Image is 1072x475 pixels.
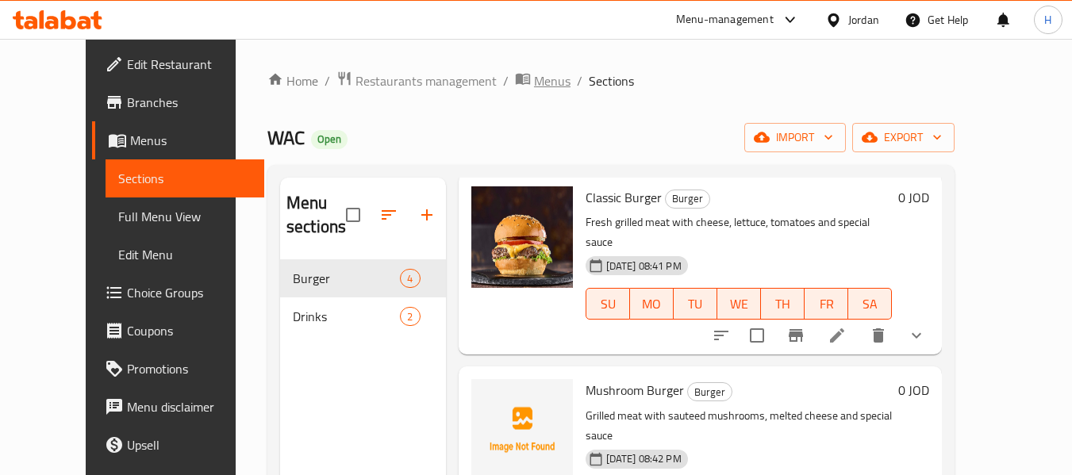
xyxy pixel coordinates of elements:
a: Restaurants management [336,71,497,91]
span: Select all sections [336,198,370,232]
span: SU [593,293,624,316]
p: Grilled meat with sauteed mushrooms, melted cheese and special sauce [586,406,893,446]
span: TH [767,293,798,316]
li: / [325,71,330,90]
div: Jordan [848,11,879,29]
span: Restaurants management [355,71,497,90]
h6: 0 JOD [898,379,929,401]
span: SA [855,293,886,316]
span: Classic Burger [586,186,662,209]
span: 2 [401,309,419,324]
p: Fresh grilled meat with cheese, lettuce, tomatoes and special sauce [586,213,893,252]
a: Full Menu View [106,197,265,236]
span: Menus [130,131,252,150]
span: Open [311,132,348,146]
a: Branches [92,83,265,121]
a: Menus [92,121,265,159]
button: Branch-specific-item [777,316,815,354]
button: SA [848,288,892,320]
span: Edit Menu [118,245,252,264]
span: MO [636,293,667,316]
a: Edit Restaurant [92,45,265,83]
a: Sections [106,159,265,197]
span: Sections [589,71,634,90]
span: [DATE] 08:41 PM [600,259,688,274]
span: Mushroom Burger [586,378,684,402]
span: Upsell [127,435,252,454]
span: Edit Restaurant [127,55,252,74]
h6: 0 JOD [898,186,929,209]
a: Menus [515,71,571,91]
span: Promotions [127,359,252,378]
span: TU [680,293,711,316]
a: Coupons [92,312,265,350]
button: sort-choices [702,316,740,354]
span: Sections [118,169,252,188]
a: Edit Menu [106,236,265,274]
li: / [577,71,582,90]
nav: Menu sections [280,253,446,342]
button: TU [674,288,717,320]
button: TH [761,288,805,320]
a: Menu disclaimer [92,388,265,426]
div: Drinks2 [280,297,446,335]
span: Menus [534,71,571,90]
span: Coupons [127,321,252,340]
button: export [852,123,955,152]
div: Burger [665,190,710,209]
button: import [744,123,846,152]
nav: breadcrumb [267,71,955,91]
li: / [503,71,509,90]
span: Burger [666,190,709,208]
span: Sort sections [370,196,408,234]
a: Home [267,71,318,90]
div: Burger4 [280,259,446,297]
button: Add section [408,196,446,234]
svg: Show Choices [907,326,926,345]
button: show more [897,316,936,354]
span: import [757,128,833,147]
span: Full Menu View [118,207,252,226]
span: Branches [127,93,252,112]
button: FR [805,288,848,320]
span: 4 [401,271,419,286]
div: Open [311,130,348,149]
div: items [400,269,420,288]
a: Promotions [92,350,265,388]
span: [DATE] 08:42 PM [600,451,688,466]
button: WE [717,288,761,320]
button: delete [859,316,897,354]
span: WAC [267,120,305,155]
button: SU [586,288,630,320]
a: Upsell [92,426,265,464]
span: Burger [293,269,400,288]
div: Menu-management [676,10,774,29]
span: H [1044,11,1051,29]
span: Menu disclaimer [127,397,252,416]
span: Choice Groups [127,283,252,302]
span: WE [724,293,755,316]
span: FR [811,293,842,316]
h2: Menu sections [286,191,346,239]
span: Select to update [740,319,774,352]
div: Burger [687,382,732,401]
img: Classic Burger [471,186,573,288]
a: Edit menu item [828,326,847,345]
span: export [865,128,942,147]
span: Drinks [293,307,400,326]
button: MO [630,288,674,320]
a: Choice Groups [92,274,265,312]
div: items [400,307,420,326]
span: Burger [688,383,732,401]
